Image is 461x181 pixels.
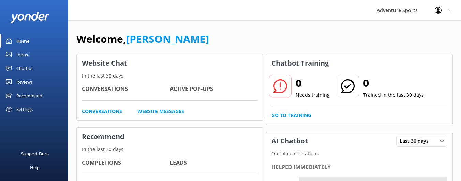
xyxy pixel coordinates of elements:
h3: Website Chat [77,54,263,72]
span: Last 30 days [400,137,433,145]
div: Help [30,161,40,174]
p: Out of conversations [266,150,452,157]
div: Chatbot [16,61,33,75]
p: In the last 30 days [77,145,263,153]
h4: Conversations [82,85,170,94]
h3: Chatbot Training [266,54,334,72]
a: Go to Training [271,112,311,119]
h4: Completions [82,158,170,167]
a: Website Messages [137,108,184,115]
h4: Leads [170,158,258,167]
p: Needs training [296,91,330,99]
div: Recommend [16,89,42,102]
a: Conversations [82,108,122,115]
h4: Active Pop-ups [170,85,258,94]
p: In the last 30 days [77,72,263,80]
p: Trained in the last 30 days [363,91,424,99]
img: yonder-white-logo.png [10,12,49,23]
div: Helped immediately [271,163,447,172]
h2: 0 [296,75,330,91]
div: Inbox [16,48,28,61]
h2: 0 [363,75,424,91]
div: Support Docs [21,147,49,161]
h3: AI Chatbot [266,132,313,150]
h3: Recommend [77,128,263,145]
div: Reviews [16,75,33,89]
div: Settings [16,102,33,116]
div: Home [16,34,30,48]
a: [PERSON_NAME] [126,32,209,46]
h1: Welcome, [76,31,209,47]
